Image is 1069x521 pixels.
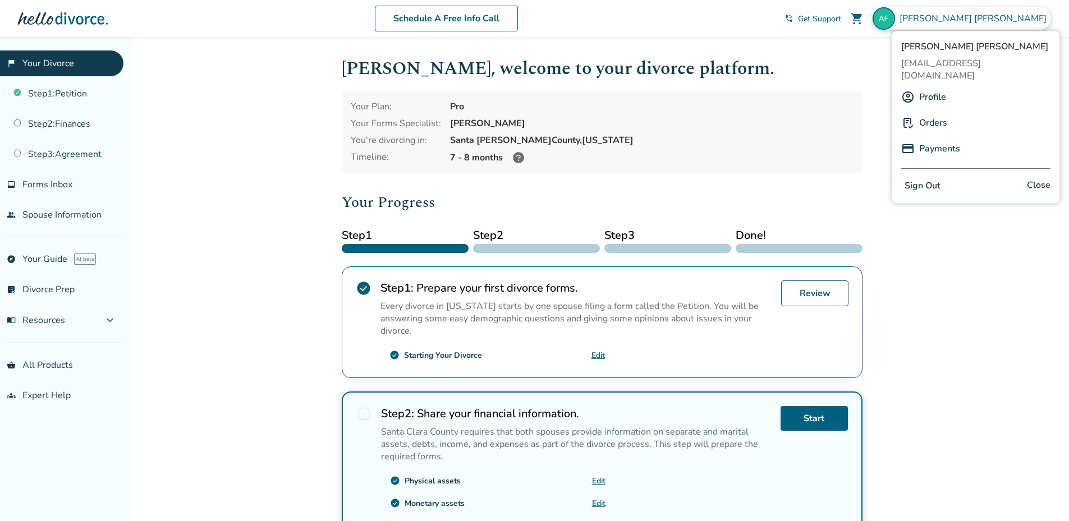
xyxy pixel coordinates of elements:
[351,151,441,164] div: Timeline:
[7,180,16,189] span: inbox
[798,13,841,24] span: Get Support
[873,7,895,30] img: alethafulgham@yahoo.com
[784,14,793,23] span: phone_in_talk
[74,253,96,265] span: AI beta
[7,255,16,264] span: explore
[473,227,600,244] span: Step 2
[103,313,117,327] span: expand_more
[390,498,400,508] span: check_circle
[389,350,400,360] span: check_circle
[1027,178,1050,194] span: Close
[7,210,16,219] span: people
[900,12,1051,25] span: [PERSON_NAME] [PERSON_NAME]
[351,100,441,113] div: Your Plan:
[919,138,960,159] a: Payments
[404,350,482,361] div: Starting Your Divorce
[390,476,400,486] span: check_circle
[7,361,16,370] span: shopping_basket
[901,142,915,155] img: P
[7,59,16,68] span: flag_2
[781,280,848,306] a: Review
[919,86,946,108] a: Profile
[591,350,605,361] a: Edit
[351,117,441,130] div: Your Forms Specialist:
[381,426,772,463] p: Santa Clara County requires that both spouses provide information on separate and marital assets,...
[405,476,461,486] div: Physical assets
[592,498,605,509] a: Edit
[901,40,1050,53] span: [PERSON_NAME] [PERSON_NAME]
[784,13,841,24] a: phone_in_talkGet Support
[850,12,864,25] span: shopping_cart
[342,55,862,82] h1: [PERSON_NAME] , welcome to your divorce platform.
[351,134,441,146] div: You're divorcing in:
[736,227,862,244] span: Done!
[7,285,16,294] span: list_alt_check
[901,116,915,130] img: P
[375,6,518,31] a: Schedule A Free Info Call
[604,227,731,244] span: Step 3
[450,100,854,113] div: Pro
[381,406,414,421] strong: Step 2 :
[7,391,16,400] span: groups
[356,280,371,296] span: check_circle
[380,280,414,296] strong: Step 1 :
[919,112,947,133] a: Orders
[7,316,16,325] span: menu_book
[901,178,944,194] button: Sign Out
[356,406,372,422] span: radio_button_unchecked
[901,57,1050,82] span: [EMAIL_ADDRESS][DOMAIN_NAME]
[405,498,465,509] div: Monetary assets
[22,178,72,191] span: Forms Inbox
[901,90,915,104] img: A
[380,280,772,296] h2: Prepare your first divorce forms.
[342,227,469,244] span: Step 1
[450,151,854,164] div: 7 - 8 months
[342,191,862,214] h2: Your Progress
[7,314,65,326] span: Resources
[450,134,854,146] div: Santa [PERSON_NAME] County, [US_STATE]
[450,117,854,130] div: [PERSON_NAME]
[380,300,772,337] p: Every divorce in [US_STATE] starts by one spouse filing a form called the Petition. You will be a...
[1013,467,1069,521] iframe: Chat Widget
[781,406,848,431] a: Start
[381,406,772,421] h2: Share your financial information.
[592,476,605,486] a: Edit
